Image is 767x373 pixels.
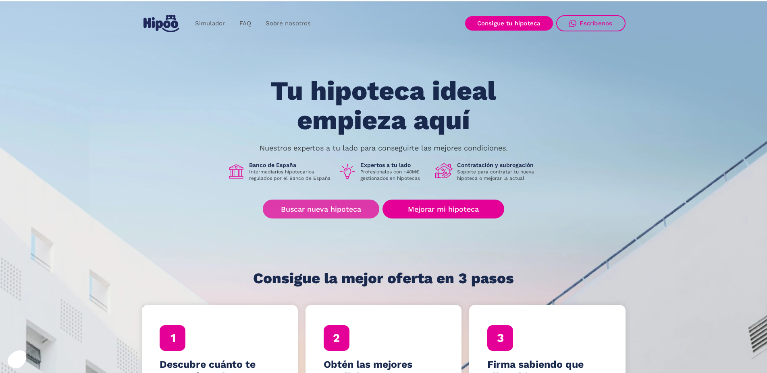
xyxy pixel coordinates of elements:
a: FAQ [232,16,258,31]
h1: Tu hipoteca ideal empieza aquí [231,76,536,135]
h1: Contratación y subrogación [457,161,540,169]
p: Profesionales con +40M€ gestionados en hipotecas [360,169,429,181]
p: Intermediarios hipotecarios regulados por el Banco de España [249,169,332,181]
a: Mejorar mi hipoteca [382,200,504,218]
a: home [142,12,181,35]
div: Escríbenos [580,20,613,27]
a: Simulador [188,16,232,31]
h1: Expertos a tu lado [360,161,429,169]
a: Consigue tu hipoteca [465,16,553,31]
p: Soporte para contratar tu nueva hipoteca o mejorar la actual [457,169,540,181]
h1: Banco de España [249,161,332,169]
a: Buscar nueva hipoteca [263,200,379,218]
a: Sobre nosotros [258,16,318,31]
h1: Consigue la mejor oferta en 3 pasos [253,270,514,286]
p: Nuestros expertos a tu lado para conseguirte las mejores condiciones. [260,145,508,151]
a: Escríbenos [556,15,626,31]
